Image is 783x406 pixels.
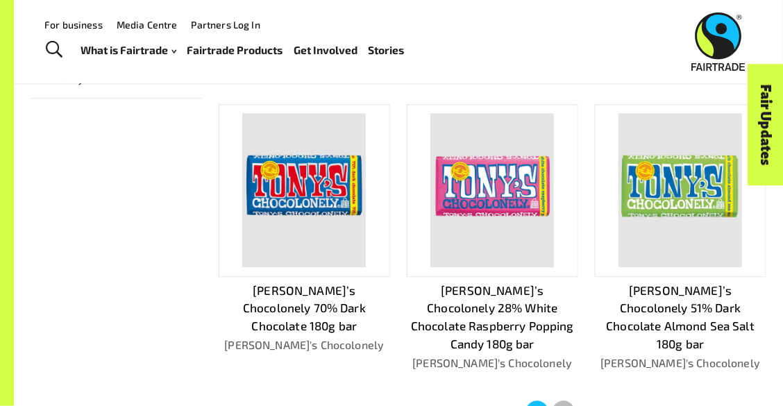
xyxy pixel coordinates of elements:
[595,282,766,353] p: [PERSON_NAME]’s Chocolonely 51% Dark Chocolate Almond Sea Salt 180g bar
[219,104,390,371] a: [PERSON_NAME]’s Chocolonely 70% Dark Chocolate 180g bar[PERSON_NAME]'s Chocolonely
[595,355,766,371] p: [PERSON_NAME]'s Chocolonely
[595,104,766,371] a: [PERSON_NAME]’s Chocolonely 51% Dark Chocolate Almond Sea Salt 180g bar[PERSON_NAME]'s Chocolonely
[407,355,578,371] p: [PERSON_NAME]'s Chocolonely
[81,40,176,60] a: What is Fairtrade
[37,33,71,67] a: Toggle Search
[117,19,178,31] a: Media Centre
[407,104,578,371] a: [PERSON_NAME]’s Chocolonely 28% White Chocolate Raspberry Popping Candy 180g bar[PERSON_NAME]'s C...
[407,282,578,353] p: [PERSON_NAME]’s Chocolonely 28% White Chocolate Raspberry Popping Candy 180g bar
[369,40,405,60] a: Stories
[294,40,357,60] a: Get Involved
[219,337,390,353] p: [PERSON_NAME]'s Chocolonely
[692,12,746,71] img: Fairtrade Australia New Zealand logo
[192,19,260,31] a: Partners Log In
[187,40,283,60] a: Fairtrade Products
[219,282,390,335] p: [PERSON_NAME]’s Chocolonely 70% Dark Chocolate 180g bar
[44,19,103,31] a: For business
